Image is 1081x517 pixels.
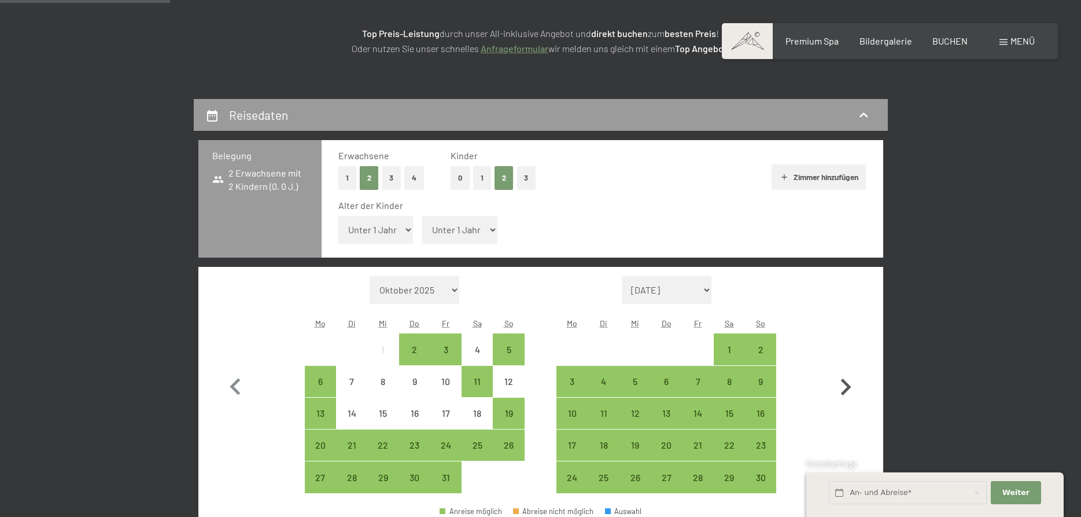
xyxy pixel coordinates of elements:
div: 29 [715,473,744,502]
div: Fri Oct 03 2025 [430,333,462,365]
div: Anreise möglich [745,366,776,397]
div: Anreise möglich [588,430,619,461]
div: Anreise nicht möglich [430,398,462,429]
div: Mon Nov 24 2025 [556,461,588,493]
div: Fri Oct 24 2025 [430,430,462,461]
div: 29 [368,473,397,502]
div: 4 [463,345,492,374]
div: 30 [400,473,429,502]
div: 26 [494,441,523,470]
button: 4 [404,166,424,190]
div: Sun Oct 19 2025 [493,398,524,429]
div: Thu Nov 13 2025 [651,398,682,429]
span: Kinder [451,150,478,161]
div: Anreise nicht möglich [462,333,493,365]
div: Anreise nicht möglich [336,366,367,397]
h3: Belegung [212,149,308,162]
div: 9 [746,377,775,406]
button: Nächster Monat [829,276,862,494]
div: Anreise möglich [493,333,524,365]
div: 8 [368,377,397,406]
div: 9 [400,377,429,406]
div: 26 [621,473,650,502]
abbr: Donnerstag [409,318,419,328]
div: Anreise möglich [682,430,713,461]
div: Thu Nov 27 2025 [651,461,682,493]
div: Sat Oct 04 2025 [462,333,493,365]
div: Sun Oct 26 2025 [493,430,524,461]
div: 18 [463,409,492,438]
p: durch unser All-inklusive Angebot und zum ! Oder nutzen Sie unser schnelles wir melden uns gleich... [252,26,830,56]
abbr: Donnerstag [662,318,672,328]
div: 13 [652,409,681,438]
div: 6 [306,377,335,406]
a: Premium Spa [785,35,839,46]
div: Anreise möglich [588,398,619,429]
div: Tue Nov 18 2025 [588,430,619,461]
div: 24 [558,473,586,502]
div: 28 [337,473,366,502]
div: Anreise möglich [619,430,651,461]
div: 14 [337,409,366,438]
div: 1 [715,345,744,374]
div: Anreise nicht möglich [430,366,462,397]
a: Anfrageformular [481,43,548,54]
div: Anreise möglich [588,366,619,397]
div: Anreise möglich [682,398,713,429]
div: Wed Oct 01 2025 [367,333,399,365]
strong: direkt buchen [591,28,648,39]
button: 2 [495,166,514,190]
div: 11 [589,409,618,438]
div: 1 [368,345,397,374]
div: 28 [683,473,712,502]
div: Wed Oct 15 2025 [367,398,399,429]
abbr: Sonntag [756,318,765,328]
div: Thu Oct 09 2025 [399,366,430,397]
div: Thu Oct 02 2025 [399,333,430,365]
div: Anreise möglich [440,508,502,515]
div: Sun Nov 23 2025 [745,430,776,461]
div: Sat Nov 22 2025 [714,430,745,461]
div: Thu Nov 06 2025 [651,366,682,397]
div: Tue Nov 04 2025 [588,366,619,397]
div: 7 [683,377,712,406]
div: Mon Nov 10 2025 [556,398,588,429]
div: Anreise möglich [745,461,776,493]
div: Anreise möglich [619,461,651,493]
div: Tue Oct 07 2025 [336,366,367,397]
div: Anreise nicht möglich [367,333,399,365]
div: Anreise nicht möglich [462,398,493,429]
div: Tue Oct 28 2025 [336,461,367,493]
div: Tue Nov 11 2025 [588,398,619,429]
div: 15 [368,409,397,438]
div: 27 [306,473,335,502]
div: 4 [589,377,618,406]
div: Anreise möglich [651,366,682,397]
abbr: Mittwoch [379,318,387,328]
div: Wed Nov 12 2025 [619,398,651,429]
div: 13 [306,409,335,438]
div: 11 [463,377,492,406]
div: 16 [746,409,775,438]
div: Anreise möglich [745,333,776,365]
div: Fri Nov 07 2025 [682,366,713,397]
span: Schnellanfrage [806,459,857,468]
div: Auswahl [605,508,642,515]
button: 1 [473,166,491,190]
div: Anreise möglich [462,430,493,461]
div: Wed Oct 08 2025 [367,366,399,397]
div: Anreise möglich [336,461,367,493]
abbr: Freitag [442,318,449,328]
div: Sun Oct 05 2025 [493,333,524,365]
div: Anreise möglich [305,366,336,397]
div: 25 [589,473,618,502]
div: Sun Nov 09 2025 [745,366,776,397]
div: Sat Oct 25 2025 [462,430,493,461]
div: Fri Nov 14 2025 [682,398,713,429]
div: 15 [715,409,744,438]
div: Anreise möglich [430,430,462,461]
div: Anreise möglich [714,366,745,397]
div: Sat Nov 08 2025 [714,366,745,397]
div: Anreise möglich [556,461,588,493]
div: Anreise möglich [556,366,588,397]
